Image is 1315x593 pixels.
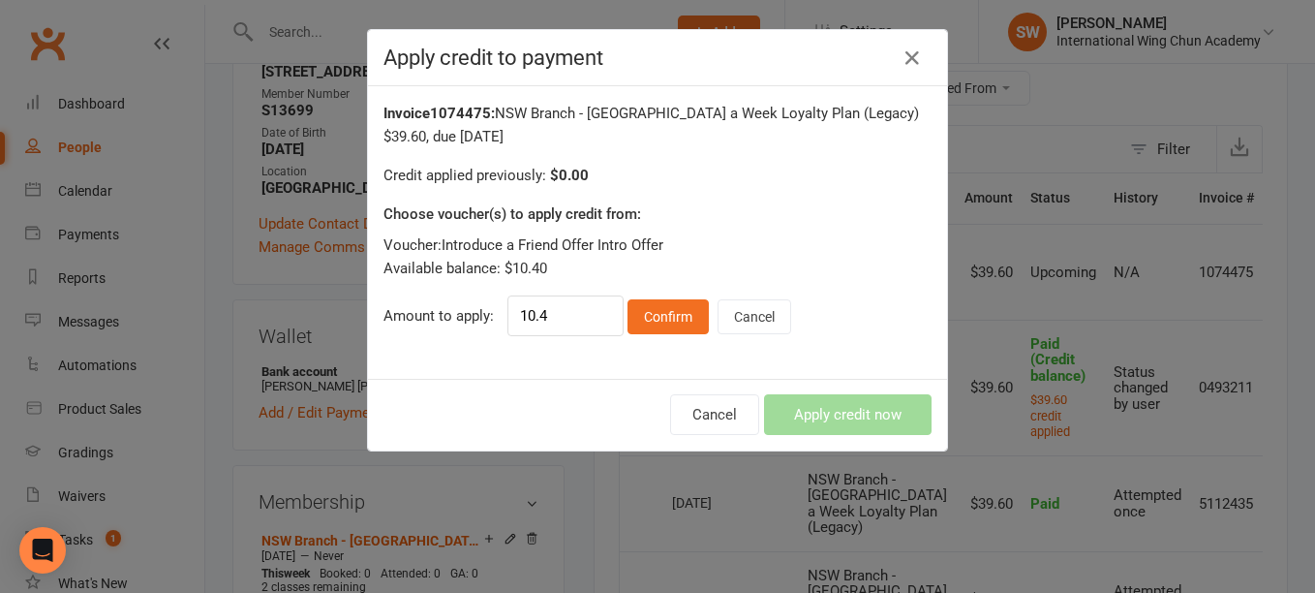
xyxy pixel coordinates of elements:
div: Credit applied previously: [383,164,932,187]
div: Available balance: $10.40 [383,257,932,280]
strong: $0.00 [550,167,589,184]
label: Choose voucher(s) to apply credit from: [383,203,641,226]
h4: Apply credit to payment [383,46,932,70]
div: Amount to apply: [383,296,932,336]
button: Confirm [627,299,709,334]
div: NSW Branch - [GEOGRAPHIC_DATA] a Week Loyalty Plan (Legacy) $39.60 , due [DATE] [383,102,932,148]
button: Cancel [718,299,791,334]
a: Close [897,43,928,74]
div: Open Intercom Messenger [19,527,66,574]
button: Cancel [670,394,759,435]
strong: Invoice 1074475 : [383,105,495,122]
div: Voucher: Introduce a Friend Offer Intro Offer [383,234,932,257]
